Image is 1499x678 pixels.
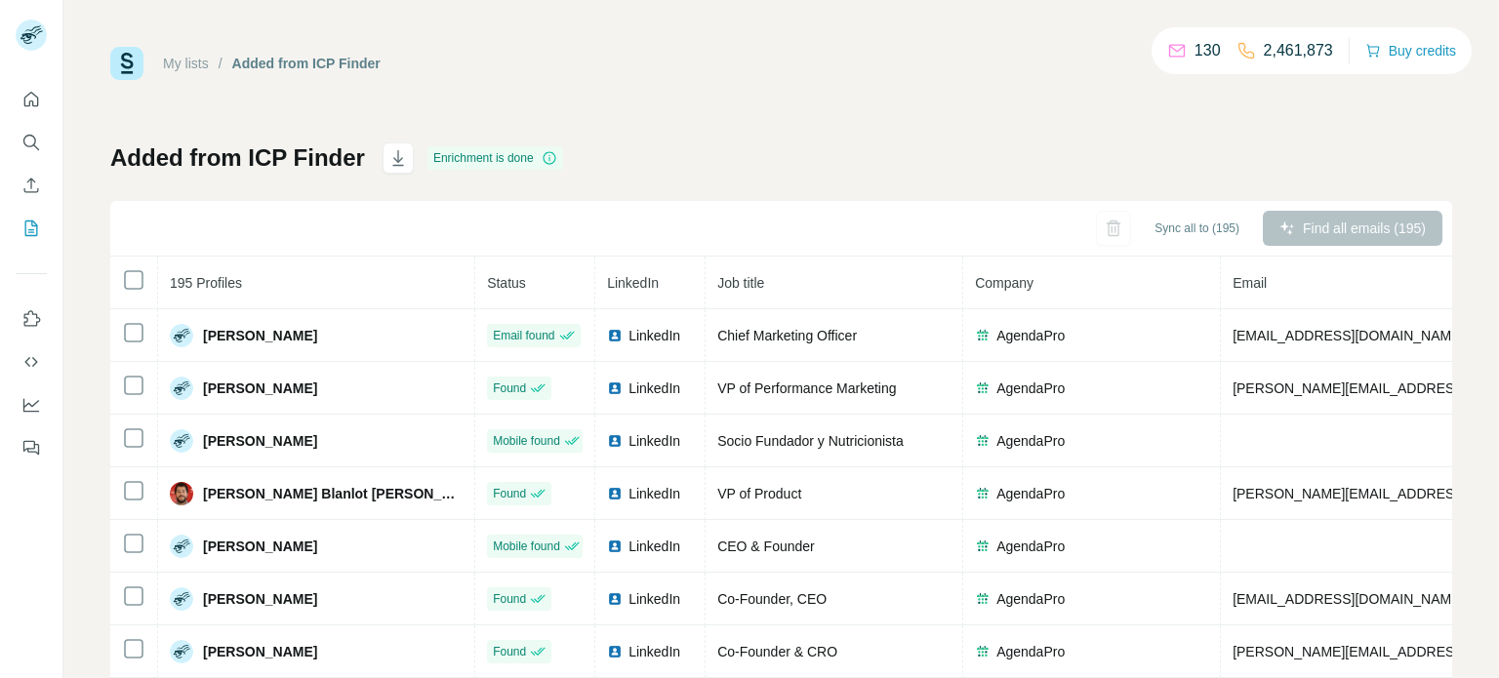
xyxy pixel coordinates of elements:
[717,433,904,449] span: Socio Fundador y Nutricionista
[1195,39,1221,62] p: 130
[16,168,47,203] button: Enrich CSV
[607,486,623,501] img: LinkedIn logo
[996,642,1065,661] span: AgendaPro
[607,275,659,291] span: LinkedIn
[996,326,1065,345] span: AgendaPro
[628,484,680,503] span: LinkedIn
[170,482,193,505] img: Avatar
[996,379,1065,398] span: AgendaPro
[170,535,193,558] img: Avatar
[170,324,193,347] img: Avatar
[203,537,317,556] span: [PERSON_NAME]
[493,432,560,450] span: Mobile found
[628,326,680,345] span: LinkedIn
[717,486,801,501] span: VP of Product
[628,642,680,661] span: LinkedIn
[170,429,193,453] img: Avatar
[975,275,1033,291] span: Company
[628,379,680,398] span: LinkedIn
[170,640,193,663] img: Avatar
[1233,328,1464,343] span: [EMAIL_ADDRESS][DOMAIN_NAME]
[975,538,991,554] img: company-logo
[110,142,365,174] h1: Added from ICP Finder
[717,538,815,554] span: CEO & Founder
[607,328,623,343] img: LinkedIn logo
[607,380,623,396] img: LinkedIn logo
[203,431,317,451] span: [PERSON_NAME]
[717,275,764,291] span: Job title
[996,589,1065,609] span: AgendaPro
[427,146,563,170] div: Enrichment is done
[975,486,991,501] img: company-logo
[975,380,991,396] img: company-logo
[717,380,896,396] span: VP of Performance Marketing
[996,431,1065,451] span: AgendaPro
[975,644,991,659] img: company-logo
[493,643,526,660] span: Found
[16,387,47,422] button: Dashboard
[628,537,680,556] span: LinkedIn
[607,433,623,449] img: LinkedIn logo
[1141,214,1253,243] button: Sync all to (195)
[717,328,857,343] span: Chief Marketing Officer
[110,47,143,80] img: Surfe Logo
[170,275,242,291] span: 195 Profiles
[16,211,47,246] button: My lists
[170,377,193,400] img: Avatar
[203,326,317,345] span: [PERSON_NAME]
[1233,591,1464,607] span: [EMAIL_ADDRESS][DOMAIN_NAME]
[607,591,623,607] img: LinkedIn logo
[203,589,317,609] span: [PERSON_NAME]
[16,301,47,337] button: Use Surfe on LinkedIn
[1365,37,1456,64] button: Buy credits
[607,644,623,659] img: LinkedIn logo
[493,590,526,608] span: Found
[232,54,381,73] div: Added from ICP Finder
[16,430,47,465] button: Feedback
[1233,275,1267,291] span: Email
[163,56,209,71] a: My lists
[487,275,526,291] span: Status
[996,484,1065,503] span: AgendaPro
[628,589,680,609] span: LinkedIn
[493,379,526,397] span: Found
[1264,39,1333,62] p: 2,461,873
[16,344,47,379] button: Use Surfe API
[717,591,827,607] span: Co-Founder, CEO
[628,431,680,451] span: LinkedIn
[203,484,463,503] span: [PERSON_NAME] Blanlot [PERSON_NAME]
[203,379,317,398] span: [PERSON_NAME]
[975,328,991,343] img: company-logo
[493,538,560,555] span: Mobile found
[16,125,47,160] button: Search
[219,54,223,73] li: /
[717,644,837,659] span: Co-Founder & CRO
[1155,219,1239,237] span: Sync all to (195)
[493,485,526,502] span: Found
[996,537,1065,556] span: AgendaPro
[203,642,317,661] span: [PERSON_NAME]
[493,327,554,344] span: Email found
[975,591,991,607] img: company-logo
[607,538,623,554] img: LinkedIn logo
[975,433,991,449] img: company-logo
[16,82,47,117] button: Quick start
[170,587,193,611] img: Avatar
